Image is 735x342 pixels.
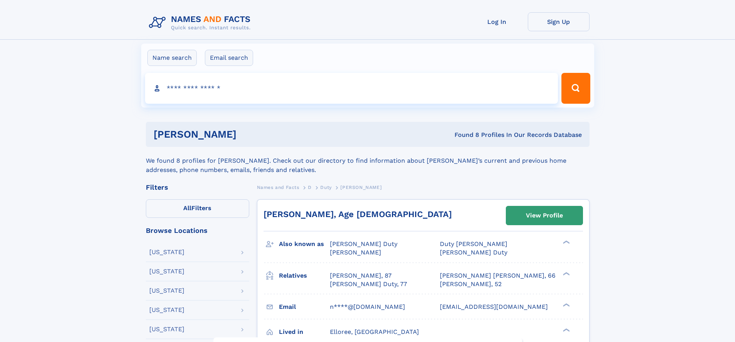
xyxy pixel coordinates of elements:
div: We found 8 profiles for [PERSON_NAME]. Check out our directory to find information about [PERSON_... [146,147,590,175]
span: [PERSON_NAME] Duty [440,249,507,256]
h1: [PERSON_NAME] [154,130,346,139]
a: Duty [320,182,331,192]
div: Browse Locations [146,227,249,234]
div: ❯ [561,240,570,245]
img: Logo Names and Facts [146,12,257,33]
a: D [308,182,312,192]
div: ❯ [561,271,570,276]
div: [US_STATE] [149,307,184,313]
div: ❯ [561,327,570,332]
span: All [183,204,191,212]
input: search input [145,73,558,104]
a: Names and Facts [257,182,299,192]
div: [US_STATE] [149,249,184,255]
label: Email search [205,50,253,66]
a: Log In [466,12,528,31]
a: [PERSON_NAME], Age [DEMOGRAPHIC_DATA] [264,209,452,219]
div: Filters [146,184,249,191]
a: [PERSON_NAME] Duty, 77 [330,280,407,288]
span: [PERSON_NAME] [340,185,382,190]
a: [PERSON_NAME] [PERSON_NAME], 66 [440,271,556,280]
span: [PERSON_NAME] [330,249,381,256]
span: Elloree, [GEOGRAPHIC_DATA] [330,328,419,335]
a: [PERSON_NAME], 52 [440,280,502,288]
h3: Also known as [279,238,330,251]
h3: Email [279,300,330,313]
div: Found 8 Profiles In Our Records Database [345,131,582,139]
a: [PERSON_NAME], 87 [330,271,392,280]
span: D [308,185,312,190]
span: [PERSON_NAME] Duty [330,240,397,248]
div: [US_STATE] [149,268,184,275]
a: Sign Up [528,12,590,31]
h3: Relatives [279,269,330,282]
h3: Lived in [279,325,330,339]
div: [US_STATE] [149,288,184,294]
span: Duty [PERSON_NAME] [440,240,507,248]
div: [US_STATE] [149,326,184,332]
label: Filters [146,199,249,218]
a: View Profile [506,206,583,225]
button: Search Button [561,73,590,104]
div: ❯ [561,302,570,307]
span: Duty [320,185,331,190]
span: [EMAIL_ADDRESS][DOMAIN_NAME] [440,303,548,310]
div: View Profile [526,207,563,224]
label: Name search [147,50,197,66]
